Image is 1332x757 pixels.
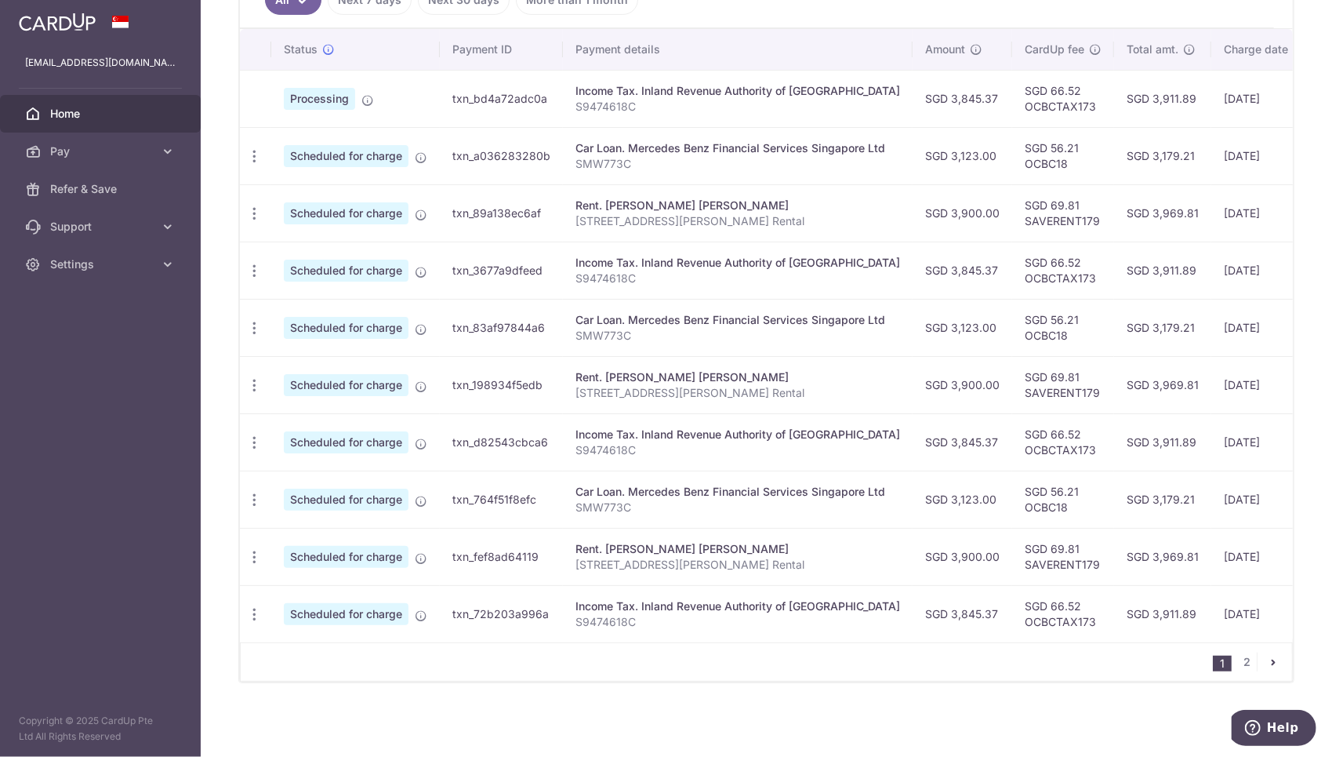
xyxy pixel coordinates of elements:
[440,356,563,413] td: txn_198934f5edb
[1232,710,1316,749] iframe: Opens a widget where you can find more information
[913,70,1012,127] td: SGD 3,845.37
[575,83,900,99] div: Income Tax. Inland Revenue Authority of [GEOGRAPHIC_DATA]
[575,614,900,630] p: S9474618C
[575,328,900,344] p: SMW773C
[284,489,408,511] span: Scheduled for charge
[284,317,408,339] span: Scheduled for charge
[575,500,900,515] p: SMW773C
[1224,42,1288,57] span: Charge date
[1025,42,1084,57] span: CardUp fee
[284,546,408,568] span: Scheduled for charge
[913,127,1012,184] td: SGD 3,123.00
[575,557,900,573] p: [STREET_ADDRESS][PERSON_NAME] Rental
[575,442,900,458] p: S9474618C
[1012,471,1114,528] td: SGD 56.21 OCBC18
[1211,184,1318,242] td: [DATE]
[563,29,913,70] th: Payment details
[1114,528,1211,585] td: SGD 3,969.81
[913,242,1012,299] td: SGD 3,845.37
[1211,528,1318,585] td: [DATE]
[1114,471,1211,528] td: SGD 3,179.21
[440,242,563,299] td: txn_3677a9dfeed
[1012,413,1114,471] td: SGD 66.52 OCBCTAX173
[575,198,900,213] div: Rent. [PERSON_NAME] [PERSON_NAME]
[440,528,563,585] td: txn_fef8ad64119
[1213,656,1232,671] li: 1
[1211,299,1318,356] td: [DATE]
[1211,70,1318,127] td: [DATE]
[913,471,1012,528] td: SGD 3,123.00
[440,299,563,356] td: txn_83af97844a6
[440,184,563,242] td: txn_89a138ec6af
[50,219,154,235] span: Support
[1211,356,1318,413] td: [DATE]
[284,202,408,224] span: Scheduled for charge
[50,144,154,159] span: Pay
[575,271,900,286] p: S9474618C
[19,13,96,31] img: CardUp
[1114,184,1211,242] td: SGD 3,969.81
[1114,585,1211,642] td: SGD 3,911.89
[1211,471,1318,528] td: [DATE]
[440,413,563,471] td: txn_d82543cbca6
[575,385,900,401] p: [STREET_ADDRESS][PERSON_NAME] Rental
[575,156,900,172] p: SMW773C
[1127,42,1178,57] span: Total amt.
[1114,299,1211,356] td: SGD 3,179.21
[1012,585,1114,642] td: SGD 66.52 OCBCTAX173
[25,55,176,71] p: [EMAIL_ADDRESS][DOMAIN_NAME]
[1211,127,1318,184] td: [DATE]
[1238,653,1257,671] a: 2
[575,541,900,557] div: Rent. [PERSON_NAME] [PERSON_NAME]
[440,29,563,70] th: Payment ID
[913,413,1012,471] td: SGD 3,845.37
[925,42,965,57] span: Amount
[1012,242,1114,299] td: SGD 66.52 OCBCTAX173
[575,99,900,115] p: S9474618C
[1012,184,1114,242] td: SGD 69.81 SAVERENT179
[284,88,355,110] span: Processing
[1211,413,1318,471] td: [DATE]
[575,369,900,385] div: Rent. [PERSON_NAME] [PERSON_NAME]
[284,374,408,396] span: Scheduled for charge
[50,106,154,122] span: Home
[440,70,563,127] td: txn_bd4a72adc0a
[913,585,1012,642] td: SGD 3,845.37
[284,603,408,625] span: Scheduled for charge
[1114,70,1211,127] td: SGD 3,911.89
[913,528,1012,585] td: SGD 3,900.00
[575,140,900,156] div: Car Loan. Mercedes Benz Financial Services Singapore Ltd
[1012,528,1114,585] td: SGD 69.81 SAVERENT179
[284,145,408,167] span: Scheduled for charge
[1114,127,1211,184] td: SGD 3,179.21
[1213,643,1292,681] nav: pager
[575,427,900,442] div: Income Tax. Inland Revenue Authority of [GEOGRAPHIC_DATA]
[575,312,900,328] div: Car Loan. Mercedes Benz Financial Services Singapore Ltd
[575,599,900,614] div: Income Tax. Inland Revenue Authority of [GEOGRAPHIC_DATA]
[440,127,563,184] td: txn_a036283280b
[1211,242,1318,299] td: [DATE]
[440,471,563,528] td: txn_764f51f8efc
[50,181,154,197] span: Refer & Save
[913,299,1012,356] td: SGD 3,123.00
[575,255,900,271] div: Income Tax. Inland Revenue Authority of [GEOGRAPHIC_DATA]
[284,431,408,453] span: Scheduled for charge
[1211,585,1318,642] td: [DATE]
[1012,299,1114,356] td: SGD 56.21 OCBC18
[913,184,1012,242] td: SGD 3,900.00
[284,42,318,57] span: Status
[575,213,900,229] p: [STREET_ADDRESS][PERSON_NAME] Rental
[575,484,900,500] div: Car Loan. Mercedes Benz Financial Services Singapore Ltd
[440,585,563,642] td: txn_72b203a996a
[1012,356,1114,413] td: SGD 69.81 SAVERENT179
[1012,70,1114,127] td: SGD 66.52 OCBCTAX173
[913,356,1012,413] td: SGD 3,900.00
[284,260,408,282] span: Scheduled for charge
[1114,413,1211,471] td: SGD 3,911.89
[1012,127,1114,184] td: SGD 56.21 OCBC18
[1114,242,1211,299] td: SGD 3,911.89
[1114,356,1211,413] td: SGD 3,969.81
[50,257,154,272] span: Settings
